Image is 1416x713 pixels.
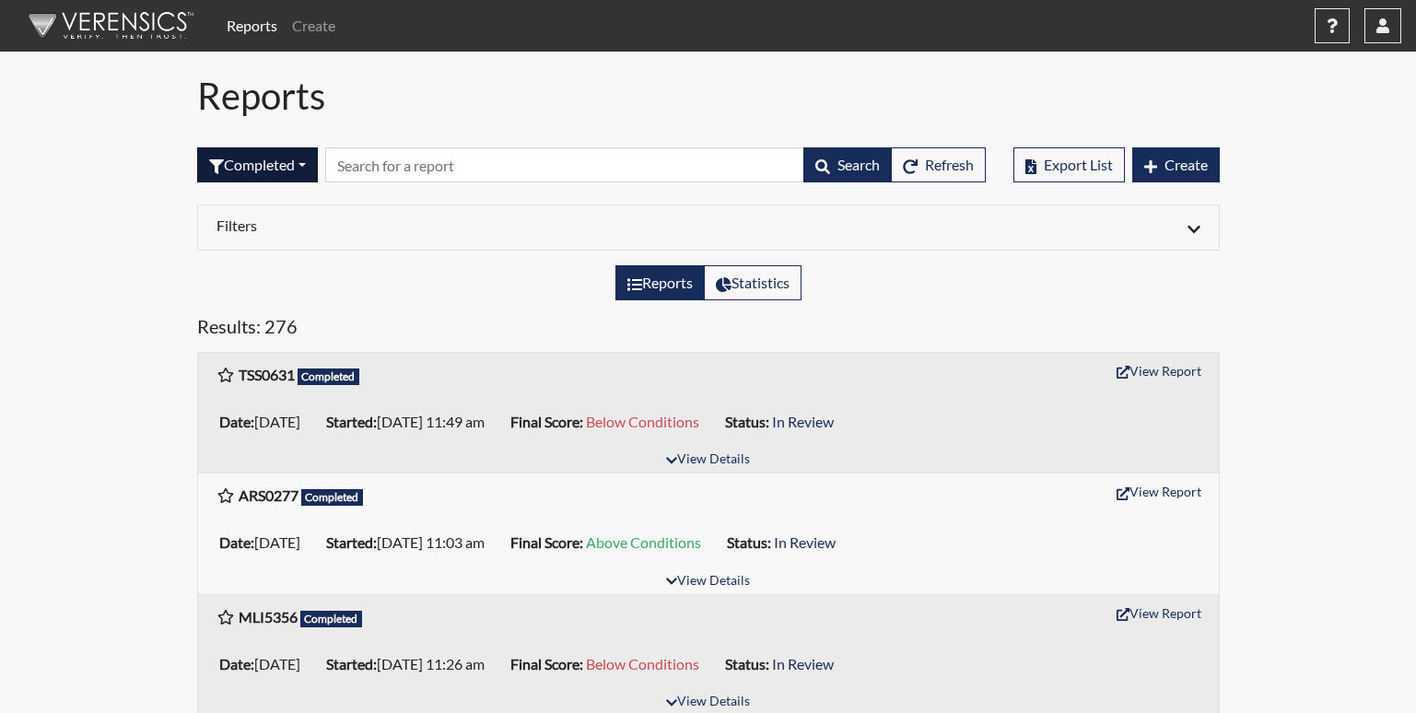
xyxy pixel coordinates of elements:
label: View the list of reports [615,265,705,300]
button: View Report [1108,477,1210,506]
span: Completed [298,368,360,385]
li: [DATE] 11:03 am [319,528,503,557]
a: Reports [219,7,285,44]
span: Completed [300,611,363,627]
a: Create [285,7,343,44]
b: Started: [326,533,377,551]
span: Above Conditions [586,533,701,551]
b: Date: [219,533,254,551]
b: Status: [725,655,769,672]
li: [DATE] [212,528,319,557]
button: Export List [1013,147,1125,182]
b: Started: [326,413,377,430]
b: Started: [326,655,377,672]
span: Export List [1044,156,1113,173]
b: Final Score: [510,533,583,551]
span: In Review [772,655,834,672]
button: View Report [1108,356,1210,385]
b: Date: [219,655,254,672]
div: Filter by interview status [197,147,318,182]
b: Date: [219,413,254,430]
span: Below Conditions [586,413,699,430]
span: In Review [774,533,836,551]
b: TSS0631 [239,366,295,383]
b: Status: [727,533,771,551]
div: Click to expand/collapse filters [203,216,1214,239]
b: Status: [725,413,769,430]
h5: Results: 276 [197,315,1220,345]
h6: Filters [216,216,695,234]
b: ARS0277 [239,486,298,504]
li: [DATE] 11:49 am [319,407,503,437]
span: Search [837,156,880,173]
button: View Details [658,569,758,594]
span: In Review [772,413,834,430]
label: View statistics about completed interviews [704,265,802,300]
b: MLI5356 [239,608,298,625]
input: Search by Registration ID, Interview Number, or Investigation Name. [325,147,804,182]
li: [DATE] [212,407,319,437]
h1: Reports [197,74,1220,118]
span: Refresh [925,156,974,173]
button: View Report [1108,599,1210,627]
button: Completed [197,147,318,182]
b: Final Score: [510,413,583,430]
b: Final Score: [510,655,583,672]
button: Refresh [891,147,986,182]
button: View Details [658,448,758,473]
li: [DATE] [212,649,319,679]
button: Search [803,147,892,182]
li: [DATE] 11:26 am [319,649,503,679]
span: Create [1164,156,1208,173]
span: Completed [301,489,364,506]
span: Below Conditions [586,655,699,672]
button: Create [1132,147,1220,182]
